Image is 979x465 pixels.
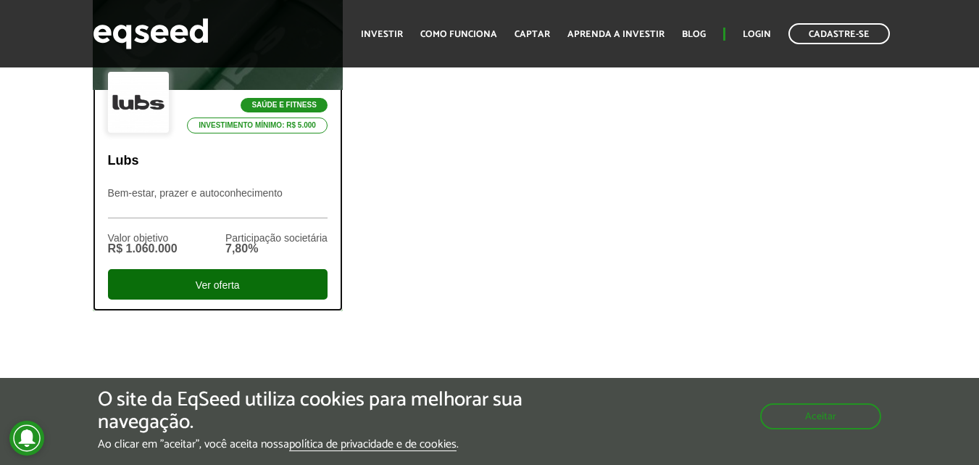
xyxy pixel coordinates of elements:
[187,118,328,133] p: Investimento mínimo: R$ 5.000
[361,30,403,39] a: Investir
[108,153,328,169] p: Lubs
[420,30,497,39] a: Como funciona
[743,30,771,39] a: Login
[108,187,328,218] p: Bem-estar, prazer e autoconhecimento
[225,243,328,255] div: 7,80%
[289,439,457,451] a: política de privacidade e de cookies
[225,233,328,243] div: Participação societária
[108,233,178,243] div: Valor objetivo
[788,23,890,44] a: Cadastre-se
[241,98,327,112] p: Saúde e Fitness
[93,15,209,53] img: EqSeed
[98,437,567,451] p: Ao clicar em "aceitar", você aceita nossa .
[682,30,706,39] a: Blog
[760,403,881,429] button: Aceitar
[515,30,550,39] a: Captar
[567,30,665,39] a: Aprenda a investir
[98,389,567,434] h5: O site da EqSeed utiliza cookies para melhorar sua navegação.
[108,243,178,255] div: R$ 1.060.000
[108,269,328,300] div: Ver oferta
